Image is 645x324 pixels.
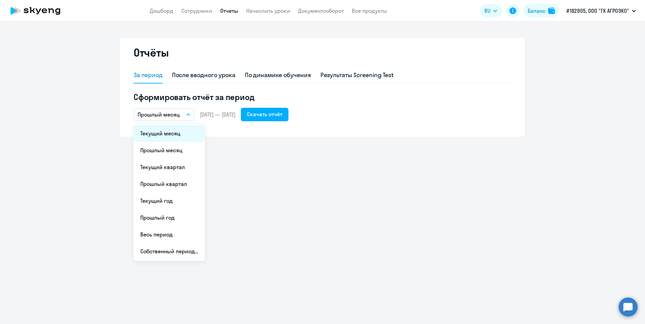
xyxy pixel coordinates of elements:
[220,7,238,14] a: Отчеты
[352,7,387,14] a: Все продукты
[138,110,180,119] p: Прошлый месяц
[524,4,559,18] button: Балансbalance
[320,71,394,79] div: Результаты Screening Test
[528,7,545,15] div: Баланс
[172,71,235,79] div: После вводного урока
[134,108,194,121] button: Прошлый месяц
[247,110,282,118] div: Скачать отчёт
[484,7,490,15] span: RU
[241,108,288,121] button: Скачать отчёт
[134,92,511,102] h5: Сформировать отчёт за период
[246,7,290,14] a: Начислить уроки
[134,46,169,59] h2: Отчёты
[480,4,502,18] button: RU
[134,124,205,261] ul: RU
[134,71,163,79] div: За период
[566,7,629,15] p: #182905, ООО "ГК АГРОЭКО"
[150,7,173,14] a: Дашборд
[548,7,555,14] img: balance
[563,3,639,19] button: #182905, ООО "ГК АГРОЭКО"
[298,7,344,14] a: Документооборот
[245,71,311,79] div: По динамике обучения
[181,7,212,14] a: Сотрудники
[200,111,235,118] span: [DATE] — [DATE]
